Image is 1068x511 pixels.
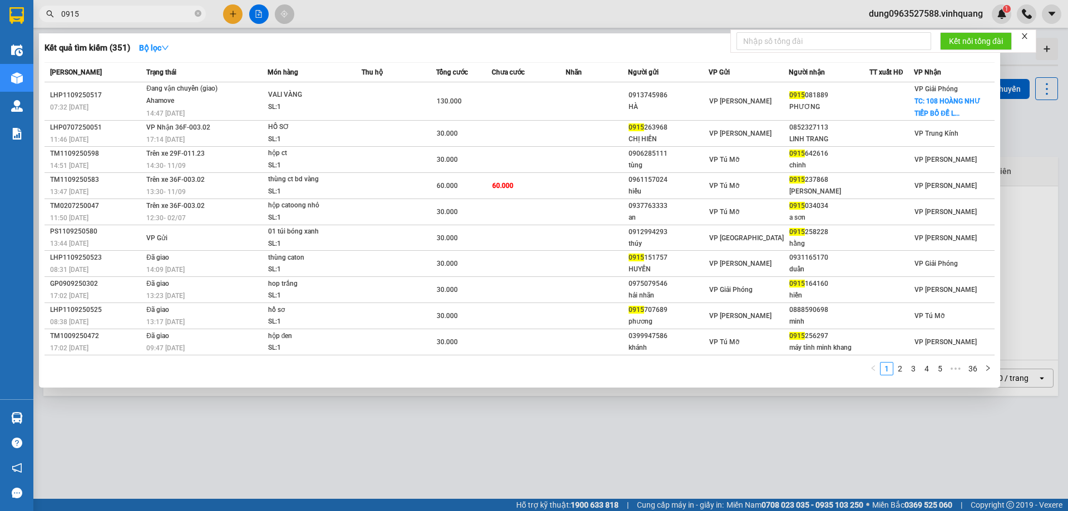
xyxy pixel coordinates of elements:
li: 36 [965,362,981,375]
li: Previous Page [867,362,880,375]
span: Trạng thái [146,68,176,76]
span: VP [PERSON_NAME] [709,260,772,267]
input: Nhập số tổng đài [736,32,931,50]
span: 14:30 - 11/09 [146,162,186,170]
span: Đã giao [146,332,169,340]
div: GP0909250302 [50,278,143,290]
span: 09:47 [DATE] [146,344,185,352]
li: 2 [893,362,907,375]
div: 0961157024 [629,174,708,186]
div: HUYỀN [629,264,708,275]
div: LINH TRANG [789,133,869,145]
span: Món hàng [268,68,298,76]
span: 0915 [789,202,805,210]
span: left [870,365,877,371]
div: minh [789,316,869,328]
span: Nhãn [566,68,582,76]
span: 14:09 [DATE] [146,266,185,274]
div: TM1009250472 [50,330,143,342]
span: notification [12,463,22,473]
span: 13:44 [DATE] [50,240,88,247]
img: warehouse-icon [11,72,23,84]
span: 0915 [789,91,805,99]
div: SL: 1 [268,133,352,146]
div: hop trắng [268,278,352,290]
div: thùng ct bd vàng [268,173,352,186]
li: 4 [920,362,933,375]
div: phương [629,316,708,328]
span: 30.000 [437,130,458,137]
span: VP Gửi [146,234,167,242]
span: VP Tú Mỡ [914,312,945,320]
span: 0915 [789,332,805,340]
span: VP [PERSON_NAME] [914,338,977,346]
div: LHP1109250525 [50,304,143,316]
span: 08:38 [DATE] [50,318,88,326]
span: Tổng cước [436,68,468,76]
span: VP [PERSON_NAME] [709,130,772,137]
span: VP Tú Mỡ [709,182,739,190]
div: 164160 [789,278,869,290]
div: SL: 1 [268,290,352,302]
span: question-circle [12,438,22,448]
span: 60.000 [492,182,513,190]
div: SL: 1 [268,101,352,113]
div: hồ sơ [268,304,352,316]
div: SL: 1 [268,316,352,328]
span: 14:51 [DATE] [50,162,88,170]
span: 0915 [629,306,644,314]
div: khánh [629,342,708,354]
span: 13:23 [DATE] [146,292,185,300]
div: 0906285111 [629,148,708,160]
div: SL: 1 [268,264,352,276]
div: [PERSON_NAME] [789,186,869,197]
span: 60.000 [437,182,458,190]
span: VP Giải Phóng [914,260,958,267]
div: 0975079546 [629,278,708,290]
span: 30.000 [437,208,458,216]
span: 08:31 [DATE] [50,266,88,274]
span: Đã giao [146,280,169,287]
div: SL: 1 [268,212,352,224]
span: 30.000 [437,286,458,294]
div: hải nhãn [629,290,708,301]
span: right [985,365,991,371]
span: ••• [947,362,965,375]
span: VP [GEOGRAPHIC_DATA] [709,234,784,242]
div: Ahamove [146,95,230,107]
li: 1 [880,362,893,375]
span: 0915 [789,150,805,157]
span: VP Gửi [709,68,730,76]
span: 11:50 [DATE] [50,214,88,222]
div: 034034 [789,200,869,212]
li: 5 [933,362,947,375]
div: TM1109250583 [50,174,143,186]
div: hiền [789,290,869,301]
div: 0931165170 [789,252,869,264]
div: hộp đen [268,330,352,343]
div: thùng caton [268,252,352,264]
span: 13:17 [DATE] [146,318,185,326]
span: 30.000 [437,312,458,320]
span: close-circle [195,9,201,19]
div: PS1109250580 [50,226,143,237]
span: Người nhận [789,68,825,76]
div: 01 túi bóng xanh [268,226,352,238]
li: 3 [907,362,920,375]
a: 4 [921,363,933,375]
div: 0399947586 [629,330,708,342]
div: chinh [789,160,869,171]
strong: Bộ lọc [139,43,169,52]
span: down [161,44,169,52]
img: solution-icon [11,128,23,140]
div: TM1109250598 [50,148,143,160]
span: message [12,488,22,498]
span: VP [PERSON_NAME] [914,182,977,190]
h3: Kết quả tìm kiếm ( 351 ) [44,42,130,54]
span: Trên xe 36F-003.02 [146,202,205,210]
span: TT xuất HĐ [869,68,903,76]
button: Bộ lọcdown [130,39,178,57]
div: hộp catoong nhỏ [268,200,352,212]
div: 0937763333 [629,200,708,212]
div: tùng [629,160,708,171]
